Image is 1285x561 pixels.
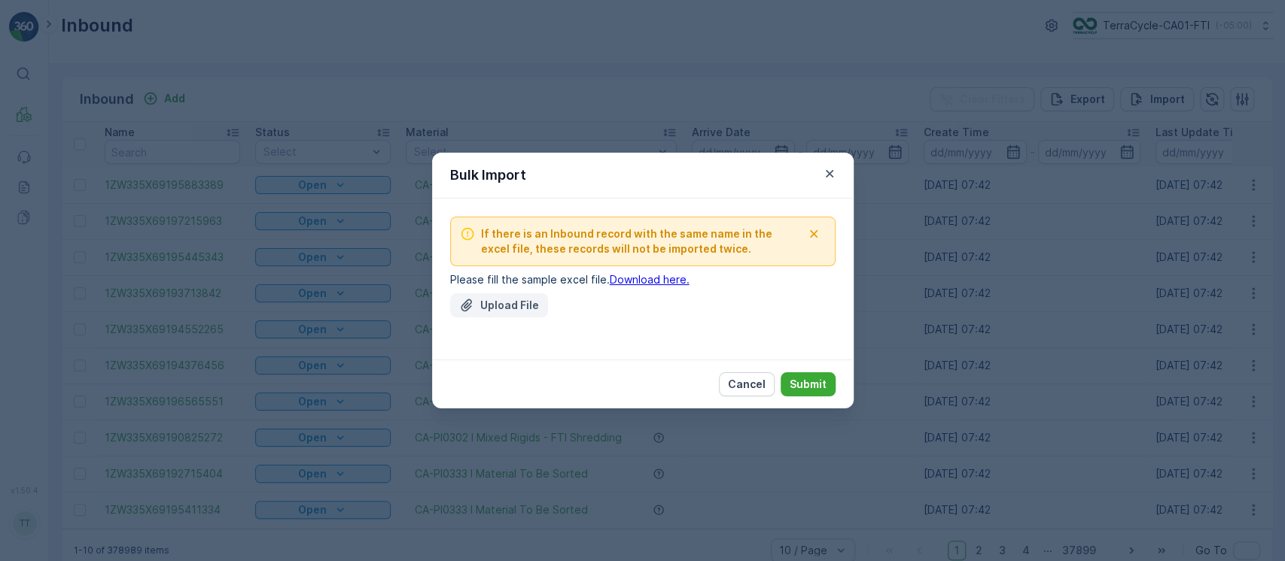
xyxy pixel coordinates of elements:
button: Submit [781,372,836,396]
p: Submit [790,377,827,392]
button: Upload File [450,293,548,317]
p: Upload File [480,298,539,313]
span: If there is an Inbound record with the same name in the excel file, these records will not be imp... [481,226,802,256]
p: Cancel [728,377,766,392]
a: Download here. [610,273,690,286]
p: Bulk Import [450,165,526,186]
p: Please fill the sample excel file. [450,272,836,287]
button: Cancel [719,372,775,396]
